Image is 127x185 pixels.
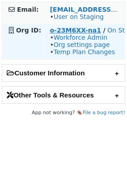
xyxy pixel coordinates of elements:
[16,27,41,34] strong: Org ID:
[2,65,125,81] h2: Customer Information
[50,27,101,34] a: o-23M6XX-na1
[2,87,125,103] h2: Other Tools & Resources
[53,34,107,41] a: Workforce Admin
[2,108,125,117] footer: App not working? 🪳
[50,34,115,55] span: • • •
[53,13,104,20] a: User on Staging
[53,41,109,48] a: Org settings page
[17,6,39,13] strong: Email:
[103,27,105,34] strong: /
[50,13,104,20] span: •
[83,110,125,116] a: File a bug report!
[53,48,115,55] a: Temp Plan Changes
